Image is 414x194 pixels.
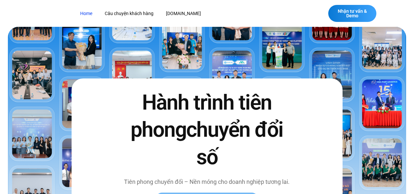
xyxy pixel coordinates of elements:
nav: Menu [75,8,295,20]
h2: Hành trình tiên phong [122,89,292,171]
span: chuyển đổi số [186,117,283,169]
a: Nhận tư vấn & Demo [328,5,376,22]
a: [DOMAIN_NAME] [161,8,206,20]
a: Home [75,8,97,20]
a: Câu chuyện khách hàng [100,8,158,20]
span: Nhận tư vấn & Demo [335,9,370,18]
p: Tiên phong chuyển đổi – Nền móng cho doanh nghiệp tương lai. [122,177,292,186]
